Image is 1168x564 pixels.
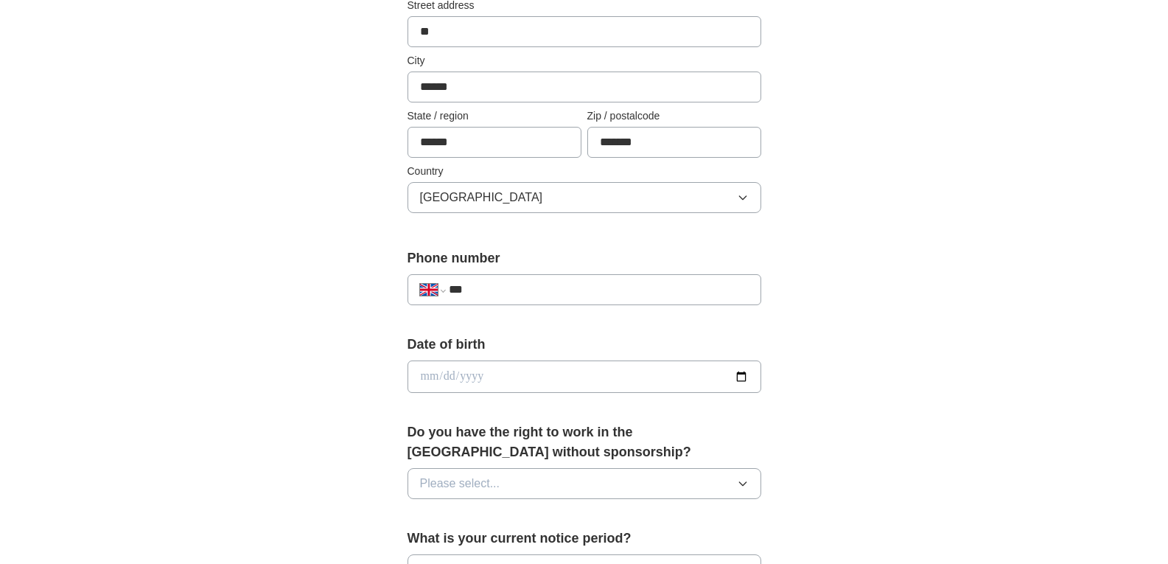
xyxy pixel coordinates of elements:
label: Country [408,164,761,179]
button: [GEOGRAPHIC_DATA] [408,182,761,213]
label: Do you have the right to work in the [GEOGRAPHIC_DATA] without sponsorship? [408,422,761,462]
label: Phone number [408,248,761,268]
label: State / region [408,108,581,124]
label: City [408,53,761,69]
label: Zip / postalcode [587,108,761,124]
span: Please select... [420,475,500,492]
span: [GEOGRAPHIC_DATA] [420,189,543,206]
button: Please select... [408,468,761,499]
label: Date of birth [408,335,761,355]
label: What is your current notice period? [408,529,761,549]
